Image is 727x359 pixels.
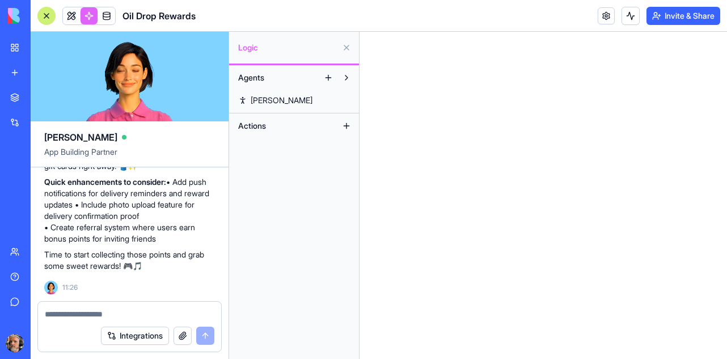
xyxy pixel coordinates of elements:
[233,69,319,87] button: Agents
[251,95,312,106] span: [PERSON_NAME]
[44,281,58,294] img: Ella_00000_wcx2te.png
[646,7,720,25] button: Invite & Share
[44,130,117,144] span: [PERSON_NAME]
[238,42,337,53] span: Logic
[44,249,215,272] p: Time to start collecting those points and grab some sweet rewards! 🎮🎵
[44,176,215,244] p: • Add push notifications for delivery reminders and reward updates • Include photo upload feature...
[101,327,169,345] button: Integrations
[238,72,264,83] span: Agents
[44,177,166,187] strong: Quick enhancements to consider:
[8,8,78,24] img: logo
[238,120,266,132] span: Actions
[62,283,78,292] span: 11:26
[233,117,337,135] button: Actions
[44,146,215,167] span: App Building Partner
[122,9,196,23] span: Oil Drop Rewards
[6,334,24,352] img: ACg8ocIezeFhU9NF-VSa1jlEGb8JLTgz2WEO09NMzgpEUA5ox3LJlOuH=s96-c
[233,91,356,109] a: [PERSON_NAME]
